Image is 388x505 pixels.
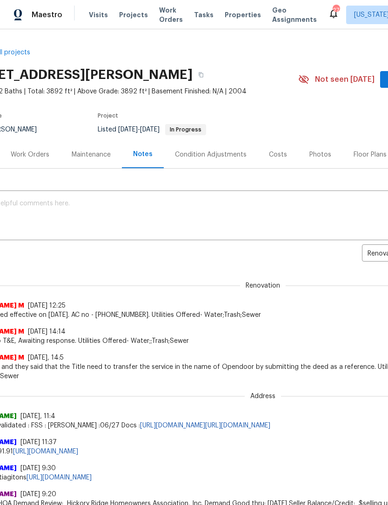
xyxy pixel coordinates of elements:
span: In Progress [166,127,205,132]
div: Photos [309,150,331,159]
span: Renovation [240,281,286,290]
span: [DATE] 11:37 [20,439,57,446]
span: [DATE], 11:4 [20,413,55,420]
span: [DATE] 14:14 [28,328,66,335]
span: [DATE] 12:25 [28,302,66,309]
div: Work Orders [11,150,49,159]
div: Costs [269,150,287,159]
div: Condition Adjustments [175,150,247,159]
span: Work Orders [159,6,183,24]
span: Tasks [194,12,214,18]
span: [DATE] [140,126,160,133]
span: Visits [89,10,108,20]
div: Maintenance [72,150,111,159]
span: Properties [225,10,261,20]
a: [URL][DOMAIN_NAME] [13,448,78,455]
span: Address [245,392,281,401]
a: [URL][DOMAIN_NAME] [205,422,270,429]
span: Not seen [DATE] [315,75,375,84]
span: Maestro [32,10,62,20]
a: [URL][DOMAIN_NAME] [140,422,205,429]
div: Floor Plans [354,150,387,159]
div: 27 [333,6,339,15]
span: Geo Assignments [272,6,317,24]
span: - [118,126,160,133]
span: [DATE], 14:5 [28,354,64,361]
span: [DATE] [118,126,138,133]
span: [DATE] 9:20 [20,491,56,498]
a: [URL][DOMAIN_NAME] [27,474,92,481]
span: Projects [119,10,148,20]
div: Notes [133,150,153,159]
span: Listed [98,126,206,133]
span: [DATE] 9:30 [20,465,56,472]
span: Project [98,113,118,118]
button: Copy Address [193,66,209,83]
